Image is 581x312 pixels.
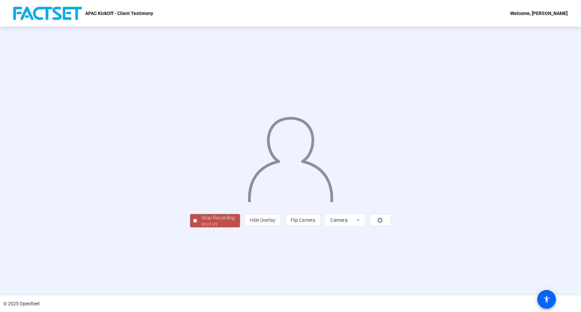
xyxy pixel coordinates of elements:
[244,214,281,226] button: Hide Overlay
[291,217,315,223] span: Flip Camera
[202,221,235,227] div: 00:01:43
[190,214,240,228] button: Stop Recording00:01:43
[543,295,551,303] mat-icon: accessibility
[85,9,153,17] p: APAC KickOff - Client Testimony
[510,9,568,17] div: Welcome, [PERSON_NAME]
[247,112,334,202] img: overlay
[250,217,275,223] span: Hide Overlay
[3,300,39,307] div: © 2025 OpenReel
[285,214,321,226] button: Flip Camera
[13,7,82,20] img: OpenReel logo
[202,214,235,222] div: Stop Recording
